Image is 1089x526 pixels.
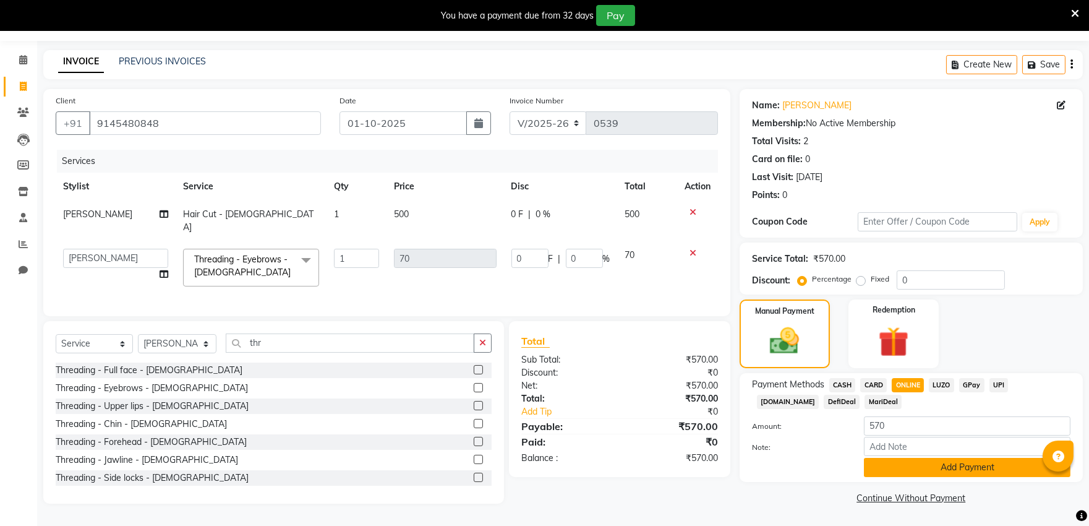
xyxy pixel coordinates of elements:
a: Add Tip [512,405,638,418]
input: Add Note [864,437,1070,456]
th: Qty [327,173,386,200]
div: Balance : [512,452,620,465]
span: UPI [989,378,1009,392]
span: CARD [860,378,887,392]
input: Search or Scan [226,334,474,353]
th: Service [176,173,327,200]
div: Service Total: [752,252,808,265]
span: LUZO [929,378,954,392]
div: Membership: [752,117,806,130]
span: [PERSON_NAME] [63,209,132,220]
input: Enter Offer / Coupon Code [858,212,1017,231]
label: Redemption [873,304,915,316]
label: Note: [743,442,855,453]
th: Disc [504,173,618,200]
span: | [558,252,561,265]
div: Threading - Chin - [DEMOGRAPHIC_DATA] [56,418,227,431]
span: CASH [829,378,856,392]
div: ₹570.00 [620,392,727,405]
label: Manual Payment [755,306,814,317]
input: Search by Name/Mobile/Email/Code [89,111,321,135]
div: Total Visits: [752,135,801,148]
div: Threading - Jawline - [DEMOGRAPHIC_DATA] [56,454,238,467]
button: +91 [56,111,90,135]
span: ONLINE [892,378,924,392]
div: [DATE] [796,171,822,184]
span: Total [521,335,550,348]
label: Amount: [743,421,855,432]
button: Pay [596,5,635,26]
input: Amount [864,416,1070,436]
label: Client [56,95,75,106]
span: 0 F [511,208,524,221]
div: Threading - Eyebrows - [DEMOGRAPHIC_DATA] [56,382,248,395]
th: Total [618,173,677,200]
label: Percentage [812,274,852,285]
div: Net: [512,379,620,392]
a: [PERSON_NAME] [782,99,852,112]
button: Create New [946,55,1017,74]
span: [DOMAIN_NAME] [757,395,819,409]
div: Discount: [752,274,790,287]
div: Card on file: [752,153,803,166]
div: No Active Membership [752,117,1070,130]
a: PREVIOUS INVOICES [119,56,206,67]
a: INVOICE [58,51,104,73]
label: Invoice Number [510,95,563,106]
th: Action [677,173,718,200]
div: Total: [512,392,620,405]
div: ₹570.00 [620,419,727,434]
div: You have a payment due from 32 days [441,9,594,22]
span: F [549,252,553,265]
div: ₹570.00 [813,252,845,265]
div: Threading - Full face - [DEMOGRAPHIC_DATA] [56,364,242,377]
span: 0 % [536,208,551,221]
img: _cash.svg [761,324,808,358]
div: 0 [782,189,787,202]
div: Services [57,150,727,173]
div: Last Visit: [752,171,793,184]
button: Apply [1022,213,1057,231]
th: Stylist [56,173,176,200]
span: DefiDeal [824,395,860,409]
div: 2 [803,135,808,148]
div: Discount: [512,366,620,379]
div: ₹0 [620,434,727,449]
span: GPay [959,378,984,392]
a: Continue Without Payment [742,492,1080,505]
span: MariDeal [865,395,902,409]
th: Price [386,173,503,200]
label: Date [340,95,356,106]
div: Sub Total: [512,353,620,366]
span: Payment Methods [752,378,824,391]
span: 1 [334,209,339,220]
div: ₹0 [620,366,727,379]
div: Name: [752,99,780,112]
img: _gift.svg [869,323,918,361]
div: Payable: [512,419,620,434]
label: Fixed [871,274,889,285]
div: ₹0 [638,405,727,418]
div: Threading - Side locks - [DEMOGRAPHIC_DATA] [56,472,249,485]
span: 500 [394,209,409,220]
div: Threading - Forehead - [DEMOGRAPHIC_DATA] [56,436,247,449]
div: Paid: [512,434,620,449]
div: Points: [752,189,780,202]
div: Coupon Code [752,215,858,228]
div: ₹570.00 [620,379,727,392]
span: Threading - Eyebrows - [DEMOGRAPHIC_DATA] [194,254,291,278]
div: ₹570.00 [620,353,727,366]
span: 70 [625,249,635,261]
div: Threading - Upper lips - [DEMOGRAPHIC_DATA] [56,400,249,413]
a: x [291,267,296,278]
span: % [603,252,610,265]
span: | [529,208,531,221]
button: Save [1022,55,1066,74]
span: 500 [625,209,640,220]
span: Hair Cut - [DEMOGRAPHIC_DATA] [183,209,314,233]
div: 0 [805,153,810,166]
button: Add Payment [864,458,1070,477]
div: ₹570.00 [620,452,727,465]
